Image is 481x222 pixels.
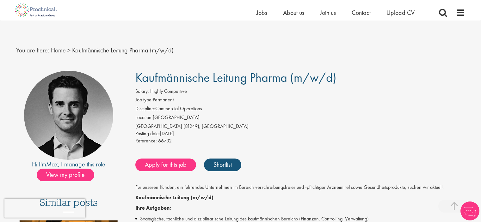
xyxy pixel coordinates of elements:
[150,88,187,94] span: Highly Competitive
[16,46,49,54] span: You are here:
[4,199,85,218] iframe: reCAPTCHA
[135,69,336,86] span: Kaufmännische Leitung Pharma (m/w/d)
[352,9,371,17] a: Contact
[135,114,465,123] li: [GEOGRAPHIC_DATA]
[386,9,415,17] a: Upload CV
[135,114,153,121] label: Location:
[16,160,121,169] div: Hi I'm , I manage this role
[40,197,98,212] h3: Similar posts
[135,96,153,104] label: Job type:
[46,160,58,168] a: Max
[37,170,101,178] a: View my profile
[320,9,336,17] a: Join us
[24,71,113,160] img: imeage of recruiter Max Slevogt
[51,46,66,54] a: breadcrumb link
[135,130,160,137] span: Posting date:
[135,96,465,105] li: Permanent
[135,88,149,95] label: Salary:
[460,201,479,220] img: Chatbot
[135,137,157,145] label: Reference:
[135,194,213,201] strong: Kaufmännische Leitung (m/w/d)
[135,205,171,211] strong: Ihre Aufgaben:
[135,159,196,171] a: Apply for this job
[256,9,267,17] a: Jobs
[135,105,155,112] label: Discipline:
[135,130,465,137] div: [DATE]
[283,9,304,17] a: About us
[135,184,465,191] p: Für unseren Kunden, ein führendes Unternehmen im Bereich verschreibungsfreier und -pflichtiger Ar...
[158,137,172,144] span: 66732
[72,46,174,54] span: Kaufmännische Leitung Pharma (m/w/d)
[135,105,465,114] li: Commercial Operations
[204,159,241,171] a: Shortlist
[37,169,94,181] span: View my profile
[135,123,465,130] div: [GEOGRAPHIC_DATA] (81249), [GEOGRAPHIC_DATA]
[67,46,71,54] span: >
